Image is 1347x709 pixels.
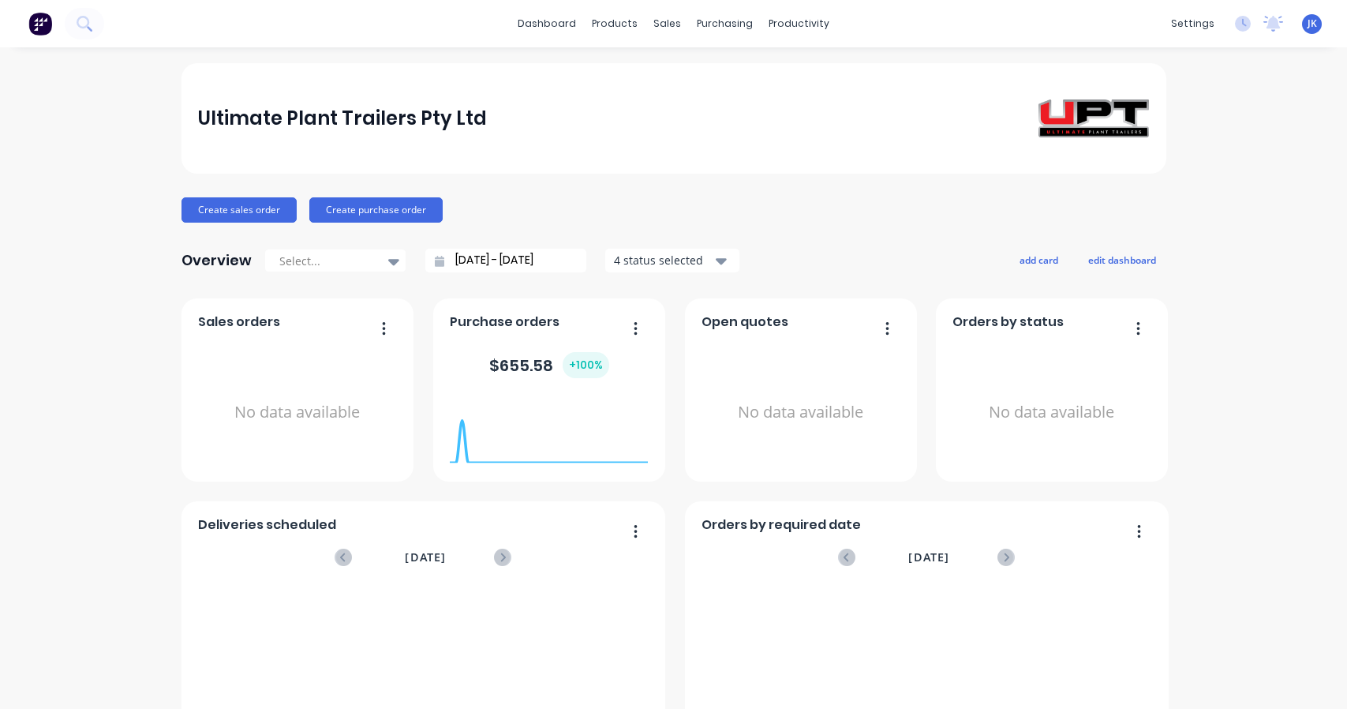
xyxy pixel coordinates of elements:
[1308,17,1317,31] span: JK
[1038,99,1149,137] img: Ultimate Plant Trailers Pty Ltd
[908,549,949,566] span: [DATE]
[702,516,861,535] span: Orders by required date
[1009,249,1068,270] button: add card
[563,352,609,378] div: + 100 %
[198,313,280,332] span: Sales orders
[605,249,739,272] button: 4 status selected
[645,12,689,36] div: sales
[489,352,609,378] div: $ 655.58
[198,103,487,134] div: Ultimate Plant Trailers Pty Ltd
[614,252,713,268] div: 4 status selected
[309,197,443,223] button: Create purchase order
[198,338,396,487] div: No data available
[450,313,559,332] span: Purchase orders
[702,338,900,487] div: No data available
[181,245,252,276] div: Overview
[952,338,1151,487] div: No data available
[405,549,446,566] span: [DATE]
[510,12,584,36] a: dashboard
[28,12,52,36] img: Factory
[584,12,645,36] div: products
[761,12,837,36] div: productivity
[702,313,788,332] span: Open quotes
[1163,12,1222,36] div: settings
[181,197,297,223] button: Create sales order
[1078,249,1166,270] button: edit dashboard
[198,516,336,535] span: Deliveries scheduled
[689,12,761,36] div: purchasing
[952,313,1064,332] span: Orders by status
